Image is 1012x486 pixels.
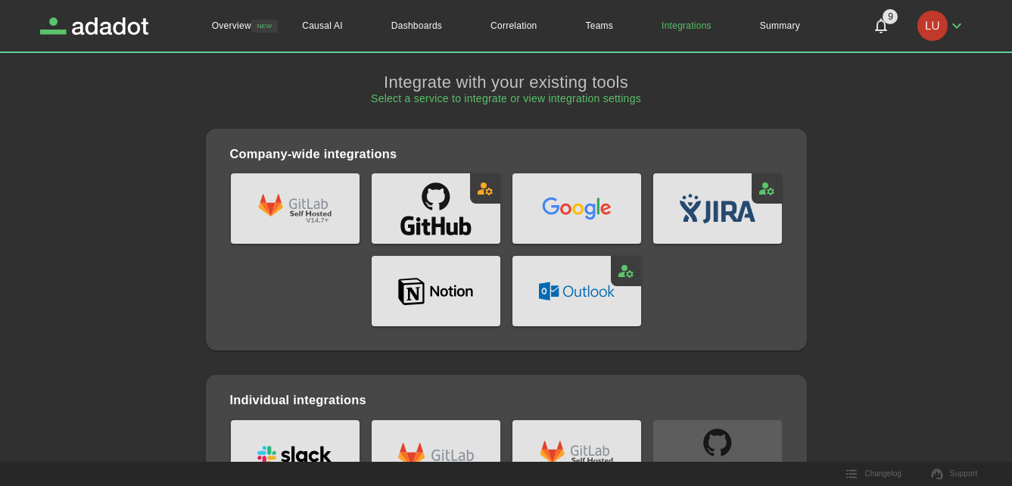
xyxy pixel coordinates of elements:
[617,262,635,280] svg: Connected
[512,256,641,326] button: microsoft: Connected
[231,173,360,244] button: gitlabSelfManaged
[917,11,948,41] img: luis.camargorosado
[512,173,641,244] button: google
[863,8,899,44] button: Notifications
[230,393,783,407] h3: Individual integrations
[372,256,500,326] button: notion
[371,92,641,104] h2: Select a service to integrate or view integration settings
[306,217,329,225] text: v14.7+
[384,73,628,92] h1: Integrate with your existing tools
[758,179,776,198] svg: Connected
[230,147,783,161] h3: Company-wide integrations
[911,6,972,45] button: luis.camargorosado
[883,9,898,24] span: 9
[653,173,782,244] button: jira: Connected
[40,17,149,35] a: Adadot Homepage
[372,173,500,244] button: github: Your emails could not be matched.
[476,179,494,198] svg: Your emails could not be matched.
[837,463,910,485] button: Changelog
[923,463,987,485] a: Support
